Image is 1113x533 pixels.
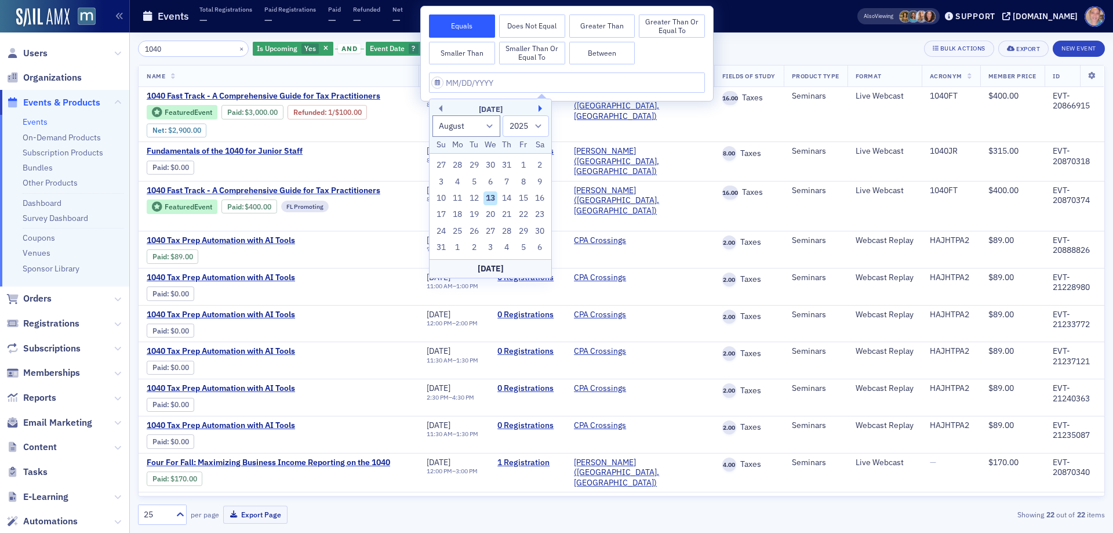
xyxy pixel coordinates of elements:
p: Paid Registrations [264,5,316,13]
button: Smaller Than or Equal To [499,42,565,65]
div: EVT-20870318 [1053,146,1096,166]
a: CPA Crossings [574,310,626,320]
button: New Event [1053,41,1105,57]
a: CPA Crossings [574,420,626,431]
span: : [152,327,170,335]
div: Support [955,11,995,21]
span: — [328,13,336,27]
div: Choose Saturday, August 16th, 2025 [533,191,547,205]
p: Net [392,5,403,13]
span: CPA Crossings [574,346,647,357]
span: Acronym [930,72,962,80]
div: Choose Saturday, September 6th, 2025 [533,241,547,255]
span: 1040 Tax Prep Automation with AI Tools [147,383,341,394]
a: Paid [152,252,167,261]
span: [DATE] [427,272,450,282]
a: Paid [152,474,167,483]
span: Automations [23,515,78,528]
input: MM/DD/YYYY [429,72,705,93]
div: Seminars [792,310,839,320]
time: 9:30 AM [427,245,449,253]
div: Choose Friday, August 8th, 2025 [517,175,530,189]
a: Paid [152,327,167,335]
a: Dashboard [23,198,61,208]
div: 1040FT [930,91,972,101]
a: Registrations [6,317,79,330]
div: Choose Friday, August 1st, 2025 [517,158,530,172]
div: Paid: 2 - $8900 [147,249,198,263]
span: Organizations [23,71,82,84]
time: 8:00 AM [427,195,449,203]
div: Choose Thursday, August 14th, 2025 [500,191,514,205]
span: Yes [304,43,316,53]
span: Reports [23,391,56,404]
span: Laura Swann [899,10,911,23]
a: Other Products [23,177,78,188]
a: CPA Crossings [574,273,626,283]
div: Seminars [792,273,839,283]
div: [DATE] [430,259,551,278]
div: Choose Sunday, August 24th, 2025 [434,224,448,238]
span: Registrations [23,317,79,330]
span: 1040 Tax Prep Automation with AI Tools [147,273,341,283]
div: Featured Event [165,204,212,210]
span: : [152,163,170,172]
a: CPA Crossings [574,383,626,394]
span: Taxes [738,187,763,198]
div: Also [864,12,875,20]
a: 0 Registrations [497,420,558,431]
div: Sa [533,138,547,152]
button: Greater Than or Equal To [639,14,705,38]
span: $0.00 [170,327,189,335]
a: New Event [1053,42,1105,53]
a: 1040 Tax Prep Automation with AI Tools [147,420,341,431]
div: Choose Saturday, August 30th, 2025 [533,224,547,238]
img: SailAMX [78,8,96,26]
div: HAJHTPA2 [930,346,972,357]
div: Webcast Replay [856,273,914,283]
a: Subscription Products [23,147,103,158]
span: $89.00 [170,252,193,261]
a: Automations [6,515,78,528]
img: SailAMX [16,8,70,27]
div: Choose Wednesday, August 20th, 2025 [483,208,497,222]
a: [PERSON_NAME] ([GEOGRAPHIC_DATA], [GEOGRAPHIC_DATA]) [574,91,706,122]
span: 2.00 [722,310,737,324]
div: Choose Friday, August 15th, 2025 [517,191,530,205]
div: EVT-20866915 [1053,91,1096,111]
a: [PERSON_NAME] ([GEOGRAPHIC_DATA], [GEOGRAPHIC_DATA]) [574,146,706,177]
span: 2.00 [722,346,737,361]
div: [DATE] [430,104,551,115]
div: Webcast Replay [856,310,914,320]
div: 1040JR [930,146,972,157]
span: : [152,252,170,261]
span: Member Price [988,72,1036,80]
span: Taxes [736,349,761,359]
a: Content [6,441,57,454]
span: $0.00 [170,163,189,172]
div: Choose Monday, August 25th, 2025 [450,224,464,238]
a: Bundles [23,162,53,173]
div: Choose Monday, September 1st, 2025 [450,241,464,255]
span: $0.00 [170,289,189,298]
span: CPA Crossings [574,273,647,283]
span: $100.00 [335,108,362,117]
div: Choose Tuesday, August 5th, 2025 [467,175,481,189]
span: $89.00 [988,272,1014,282]
div: Choose Tuesday, August 26th, 2025 [467,224,481,238]
span: $400.00 [988,185,1019,195]
span: Taxes [736,311,761,322]
a: 0 Registrations [497,310,558,320]
time: 12:00 PM [427,319,452,327]
div: Net: $290000 [147,124,206,137]
a: 1040 Tax Prep Automation with AI Tools [147,310,341,320]
span: Taxes [736,148,761,159]
div: – [427,195,481,203]
a: Memberships [6,367,80,379]
button: Export Page [223,506,288,524]
a: Four For Fall: Maximizing Business Income Reporting on the 1040 [147,458,390,468]
a: [PERSON_NAME] ([GEOGRAPHIC_DATA], [GEOGRAPHIC_DATA]) [574,458,706,488]
span: $89.00 [988,346,1014,356]
div: Choose Friday, August 29th, 2025 [517,224,530,238]
span: Name [147,72,165,80]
